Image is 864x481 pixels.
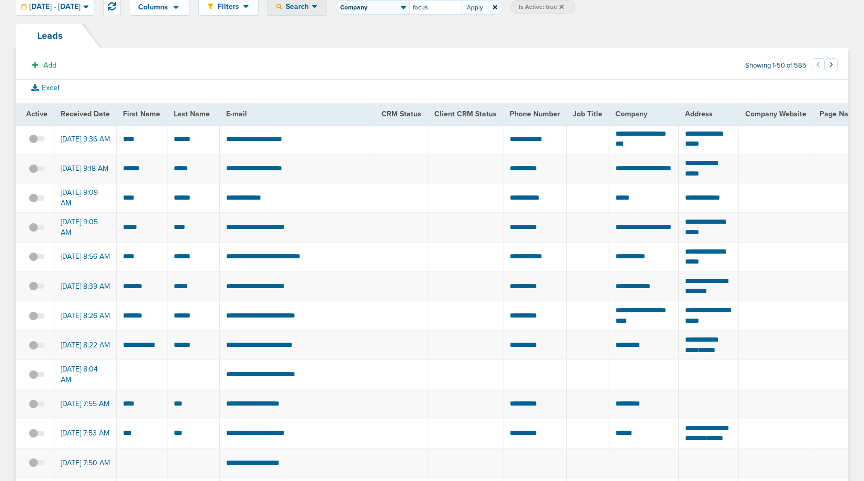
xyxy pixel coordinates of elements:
[428,103,503,125] th: Client CRM Status
[812,60,838,72] ul: Pagination
[739,103,813,125] th: Company Website
[54,301,117,330] td: [DATE] 8:26 AM
[609,103,679,125] th: Company
[26,110,48,118] span: Active
[745,61,806,70] span: Showing 1-50 of 585
[54,331,117,360] td: [DATE] 8:22 AM
[26,58,62,73] button: Add
[519,3,564,12] span: Is Active: true
[54,389,117,419] td: [DATE] 7:55 AM
[282,2,312,11] span: Search
[226,110,247,118] span: E-mail
[567,103,609,125] th: Job Title
[54,154,117,183] td: [DATE] 9:18 AM
[24,81,67,94] button: Excel
[54,242,117,271] td: [DATE] 8:56 AM
[54,271,117,301] td: [DATE] 8:39 AM
[678,103,739,125] th: Address
[214,2,243,11] span: Filters
[123,110,160,118] span: First Name
[54,183,117,213] td: [DATE] 9:09 AM
[16,24,84,48] a: Leads
[54,360,117,389] td: [DATE] 8:04 AM
[54,419,117,448] td: [DATE] 7:53 AM
[43,61,57,70] span: Add
[54,213,117,242] td: [DATE] 9:05 AM
[381,110,421,118] span: CRM Status
[61,110,110,118] span: Received Date
[54,448,117,477] td: [DATE] 7:50 AM
[29,3,81,10] span: [DATE] - [DATE]
[54,125,117,154] td: [DATE] 9:36 AM
[510,110,560,118] span: Phone Number
[825,58,838,71] button: Go to next page
[138,4,168,11] span: Columns
[174,110,210,118] span: Last Name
